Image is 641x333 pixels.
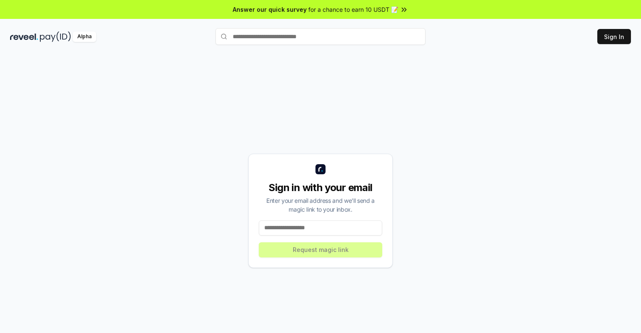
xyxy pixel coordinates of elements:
[40,31,71,42] img: pay_id
[259,196,382,214] div: Enter your email address and we’ll send a magic link to your inbox.
[233,5,307,14] span: Answer our quick survey
[10,31,38,42] img: reveel_dark
[259,181,382,194] div: Sign in with your email
[315,164,326,174] img: logo_small
[597,29,631,44] button: Sign In
[73,31,96,42] div: Alpha
[308,5,398,14] span: for a chance to earn 10 USDT 📝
